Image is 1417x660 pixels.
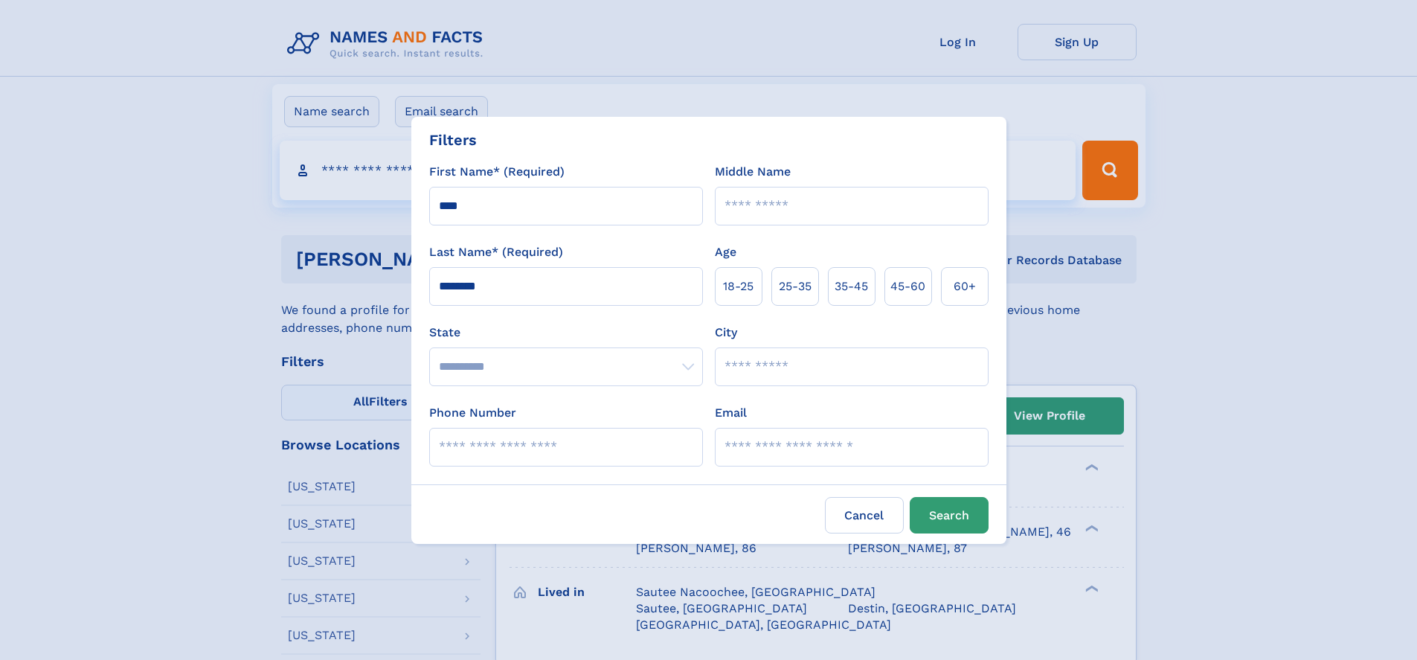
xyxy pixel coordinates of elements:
span: 45‑60 [890,278,925,295]
span: 25‑35 [779,278,812,295]
button: Search [910,497,989,534]
label: State [429,324,703,342]
label: Age [715,243,736,261]
label: Cancel [825,497,904,534]
span: 60+ [954,278,976,295]
label: First Name* (Required) [429,163,565,181]
label: Email [715,404,747,422]
label: Last Name* (Required) [429,243,563,261]
label: Middle Name [715,163,791,181]
span: 18‑25 [723,278,754,295]
div: Filters [429,129,477,151]
label: City [715,324,737,342]
label: Phone Number [429,404,516,422]
span: 35‑45 [835,278,868,295]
